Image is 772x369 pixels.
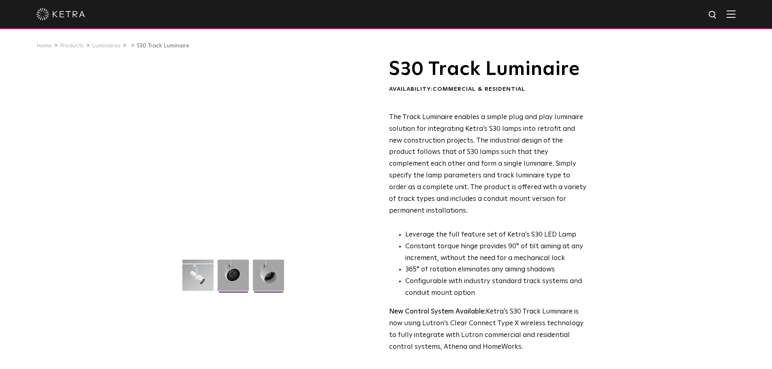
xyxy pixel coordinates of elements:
img: search icon [708,10,718,20]
a: Products [60,43,84,49]
li: Configurable with industry standard track systems and conduit mount option [405,276,586,299]
img: Hamburger%20Nav.svg [727,10,736,18]
h1: S30 Track Luminaire [389,59,586,79]
strong: New Control System Available: [389,308,486,315]
div: Availability: [389,85,586,94]
p: Ketra’s S30 Track Luminaire is now using Lutron’s Clear Connect Type X wireless technology to ful... [389,306,586,353]
li: Leverage the full feature set of Ketra’s S30 LED Lamp [405,229,586,241]
img: ketra-logo-2019-white [36,8,85,20]
li: 365° of rotation eliminates any aiming shadows [405,264,586,276]
span: The Track Luminaire enables a simple plug and play luminaire solution for integrating Ketra’s S30... [389,114,586,214]
a: Luminaires [92,43,120,49]
a: S30 Track Luminaire [137,43,189,49]
a: Home [36,43,52,49]
span: Commercial & Residential [433,86,525,92]
img: S30-Track-Luminaire-2021-Web-Square [182,260,214,297]
li: Constant torque hinge provides 90° of tilt aiming at any increment, without the need for a mechan... [405,241,586,264]
img: 9e3d97bd0cf938513d6e [253,260,284,297]
img: 3b1b0dc7630e9da69e6b [218,260,249,297]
